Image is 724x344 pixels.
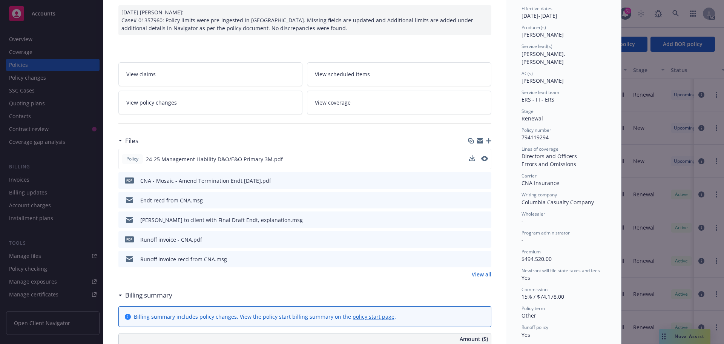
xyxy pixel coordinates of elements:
a: View scheduled items [307,62,491,86]
span: ERS - FI - ERS [522,96,554,103]
div: Runoff invoice - CNA.pdf [140,236,202,244]
div: CNA - Mosaic - Amend Termination Endt [DATE].pdf [140,177,271,185]
span: Policy term [522,305,545,312]
span: [PERSON_NAME], [PERSON_NAME] [522,50,567,65]
div: Errors and Omissions [522,160,606,168]
button: download file [469,155,475,161]
button: preview file [482,196,488,204]
button: preview file [481,156,488,161]
span: [PERSON_NAME] [522,31,564,38]
span: Renewal [522,115,543,122]
span: pdf [125,236,134,242]
a: policy start page [353,313,394,320]
button: download file [469,216,476,224]
span: Policy [125,156,140,162]
span: 794119294 [522,134,549,141]
span: - [522,218,523,225]
button: download file [469,155,475,163]
button: preview file [482,177,488,185]
span: Newfront will file state taxes and fees [522,267,600,274]
span: Commission [522,286,548,293]
button: preview file [482,216,488,224]
span: 15% / $74,178.00 [522,293,564,300]
div: Directors and Officers [522,152,606,160]
span: Service lead team [522,89,559,96]
button: preview file [482,255,488,263]
span: Service lead(s) [522,43,552,49]
span: Runoff policy [522,324,548,330]
a: View all [472,270,491,278]
div: Runoff invoice recd from CNA.msg [140,255,227,263]
span: View scheduled items [315,70,370,78]
span: Other [522,312,536,319]
span: Effective dates [522,5,552,12]
button: download file [469,255,476,263]
span: $494,520.00 [522,255,552,262]
div: Files [118,136,138,146]
button: preview file [482,236,488,244]
span: [PERSON_NAME] [522,77,564,84]
span: Producer(s) [522,24,546,31]
span: 24-25 Management Liability D&O/E&O Primary 3M.pdf [146,155,283,163]
span: View claims [126,70,156,78]
span: Lines of coverage [522,146,558,152]
button: preview file [481,155,488,163]
span: AC(s) [522,70,533,77]
span: Premium [522,248,541,255]
span: CNA Insurance [522,179,559,187]
span: pdf [125,177,134,183]
span: View coverage [315,99,351,106]
div: Endt recd from CNA.msg [140,196,203,204]
span: Wholesaler [522,211,545,217]
a: View coverage [307,91,491,114]
a: View claims [118,62,303,86]
span: Columbia Casualty Company [522,199,594,206]
a: View policy changes [118,91,303,114]
div: [DATE] - [DATE] [522,5,606,20]
span: Yes [522,331,530,338]
h3: Billing summary [125,290,172,300]
span: - [522,236,523,244]
span: Writing company [522,191,557,198]
button: download file [469,196,476,204]
div: [PERSON_NAME] to client with Final Draft Endt, explanation.msg [140,216,303,224]
div: Billing summary includes policy changes. View the policy start billing summary on the . [134,313,396,321]
div: Billing summary [118,290,172,300]
span: Stage [522,108,534,114]
span: Amount ($) [460,335,488,343]
span: Yes [522,274,530,281]
span: Policy number [522,127,551,133]
button: download file [469,236,476,244]
span: View policy changes [126,99,177,106]
div: [DATE] [PERSON_NAME]: Case# 01357960: Policy limits were pre-ingested in [GEOGRAPHIC_DATA]. Missi... [118,5,491,35]
h3: Files [125,136,138,146]
button: download file [469,177,476,185]
span: Program administrator [522,230,570,236]
span: Carrier [522,173,537,179]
